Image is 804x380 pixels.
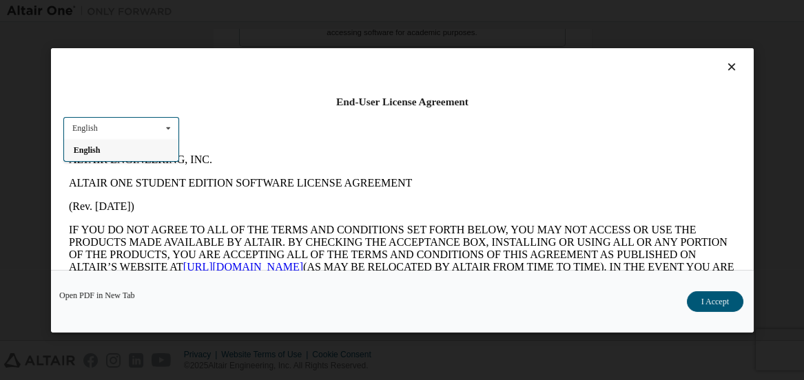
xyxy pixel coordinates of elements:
[6,76,672,187] p: IF YOU DO NOT AGREE TO ALL OF THE TERMS AND CONDITIONS SET FORTH BELOW, YOU MAY NOT ACCESS OR USE...
[73,145,100,155] span: English
[72,124,98,132] div: English
[6,6,672,18] p: ALTAIR ENGINEERING, INC.
[63,95,741,109] div: End-User License Agreement
[6,29,672,41] p: ALTAIR ONE STUDENT EDITION SOFTWARE LICENSE AGREEMENT
[59,291,135,299] a: Open PDF in New Tab
[686,291,743,311] button: I Accept
[120,113,240,125] a: [URL][DOMAIN_NAME]
[6,52,672,65] p: (Rev. [DATE])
